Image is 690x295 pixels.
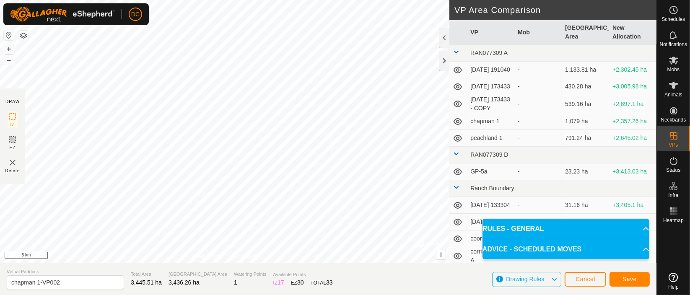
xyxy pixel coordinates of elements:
[278,279,284,286] span: 17
[470,49,508,56] span: RAN077309 A
[576,276,595,282] span: Cancel
[609,78,656,95] td: +3,005.98 ha
[668,193,678,198] span: Infra
[169,271,227,278] span: [GEOGRAPHIC_DATA] Area
[273,271,332,278] span: Available Points
[467,62,514,78] td: [DATE] 191040
[562,95,609,113] td: 539.16 ha
[518,117,558,126] div: -
[666,168,680,173] span: Status
[518,201,558,210] div: -
[482,219,649,239] p-accordion-header: RULES - GENERAL
[518,100,558,109] div: -
[562,214,609,230] td: 4.25 ha
[297,279,304,286] span: 30
[169,279,200,286] span: 3,436.26 ha
[518,167,558,176] div: -
[8,158,18,168] img: VP
[664,92,682,97] span: Animals
[660,42,687,47] span: Notifications
[192,252,223,260] a: Privacy Policy
[131,271,162,278] span: Total Area
[667,67,680,72] span: Mobs
[467,20,514,45] th: VP
[609,113,656,130] td: +2,357.26 ha
[18,31,29,41] button: Map Layers
[663,218,684,223] span: Heatmap
[562,113,609,130] td: 1,079 ha
[609,20,656,45] th: New Allocation
[5,168,20,174] span: Delete
[467,130,514,147] td: peachland 1
[10,7,115,22] img: Gallagher Logo
[7,268,124,275] span: Virtual Paddock
[467,113,514,130] td: chapman 1
[234,271,266,278] span: Watering Points
[609,163,656,180] td: +3,413.03 ha
[234,279,237,286] span: 1
[291,278,304,287] div: EZ
[467,230,514,247] td: cooridorHome
[311,278,333,287] div: TOTAL
[4,30,14,40] button: Reset Map
[233,252,258,260] a: Contact Us
[467,163,514,180] td: GP-5a
[562,197,609,214] td: 31.16 ha
[669,142,678,147] span: VPs
[440,251,442,258] span: i
[609,130,656,147] td: +2,645.02 ha
[4,55,14,65] button: –
[506,276,544,282] span: Drawing Rules
[470,185,514,191] span: Ranch Boundary
[454,5,656,15] h2: VP Area Comparison
[10,122,15,128] span: IZ
[436,250,446,259] button: i
[518,65,558,74] div: -
[467,95,514,113] td: [DATE] 173433 - COPY
[10,145,16,151] span: EZ
[661,17,685,22] span: Schedules
[131,279,162,286] span: 3,445.51 ha
[467,78,514,95] td: [DATE] 173433
[482,224,544,234] span: RULES - GENERAL
[565,272,606,287] button: Cancel
[326,279,333,286] span: 33
[4,44,14,54] button: +
[470,151,508,158] span: RAN077309 D
[609,214,656,230] td: +3,432.01 ha
[562,62,609,78] td: 1,133.81 ha
[518,217,558,226] div: -
[657,269,690,293] a: Help
[668,285,679,290] span: Help
[661,117,686,122] span: Neckbands
[609,95,656,113] td: +2,897.1 ha
[562,78,609,95] td: 430.28 ha
[514,20,562,45] th: Mob
[467,247,514,265] td: corridorHome-A
[562,130,609,147] td: 791.24 ha
[5,98,20,105] div: DRAW
[518,82,558,91] div: -
[562,20,609,45] th: [GEOGRAPHIC_DATA] Area
[562,163,609,180] td: 23.23 ha
[609,197,656,214] td: +3,405.1 ha
[609,62,656,78] td: +2,302.45 ha
[467,197,514,214] td: [DATE] 133304
[623,276,637,282] span: Save
[482,244,581,254] span: ADVICE - SCHEDULED MOVES
[273,278,284,287] div: IZ
[518,134,558,142] div: -
[482,239,649,259] p-accordion-header: ADVICE - SCHEDULED MOVES
[610,272,650,287] button: Save
[131,10,140,19] span: DC
[467,214,514,230] td: [DATE] 073633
